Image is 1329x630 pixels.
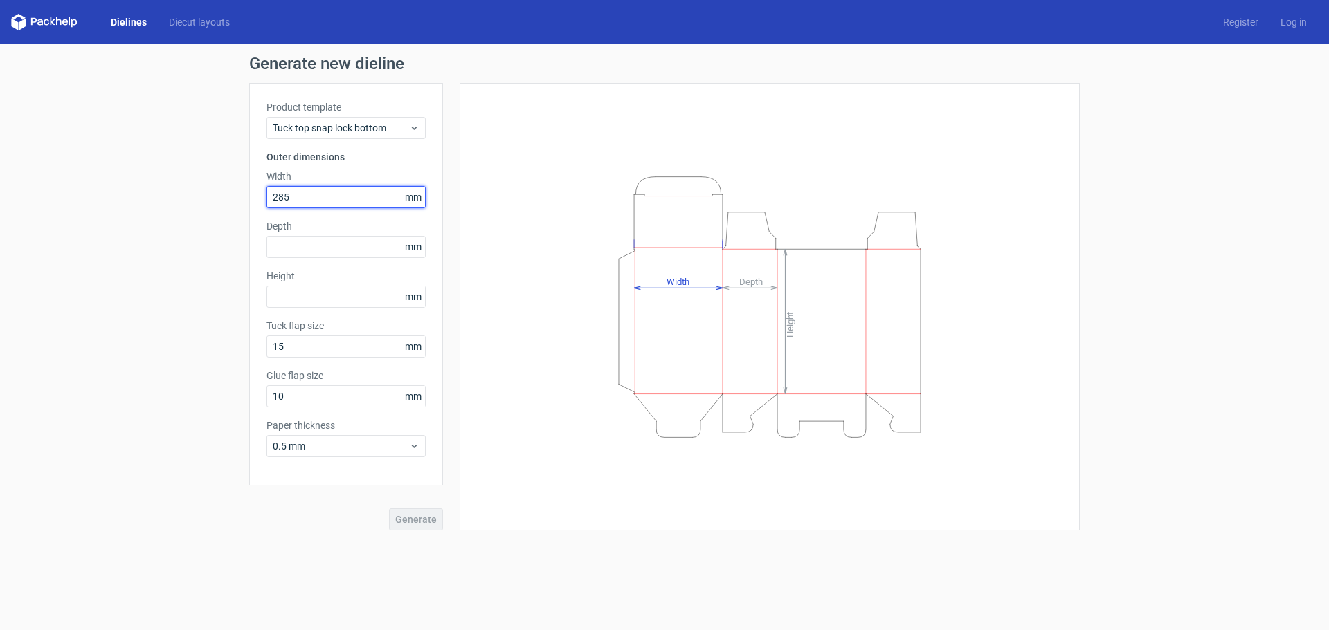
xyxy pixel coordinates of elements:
[1212,15,1269,29] a: Register
[401,386,425,407] span: mm
[273,439,409,453] span: 0.5 mm
[785,311,795,337] tspan: Height
[266,169,426,183] label: Width
[401,187,425,207] span: mm
[401,237,425,257] span: mm
[266,219,426,233] label: Depth
[266,369,426,382] label: Glue flap size
[249,55,1080,72] h1: Generate new dieline
[266,100,426,114] label: Product template
[1269,15,1318,29] a: Log in
[266,319,426,333] label: Tuck flap size
[667,276,689,286] tspan: Width
[273,121,409,135] span: Tuck top snap lock bottom
[266,418,426,432] label: Paper thickness
[401,336,425,357] span: mm
[100,15,158,29] a: Dielines
[266,269,426,283] label: Height
[401,286,425,307] span: mm
[739,276,763,286] tspan: Depth
[266,150,426,164] h3: Outer dimensions
[158,15,241,29] a: Diecut layouts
